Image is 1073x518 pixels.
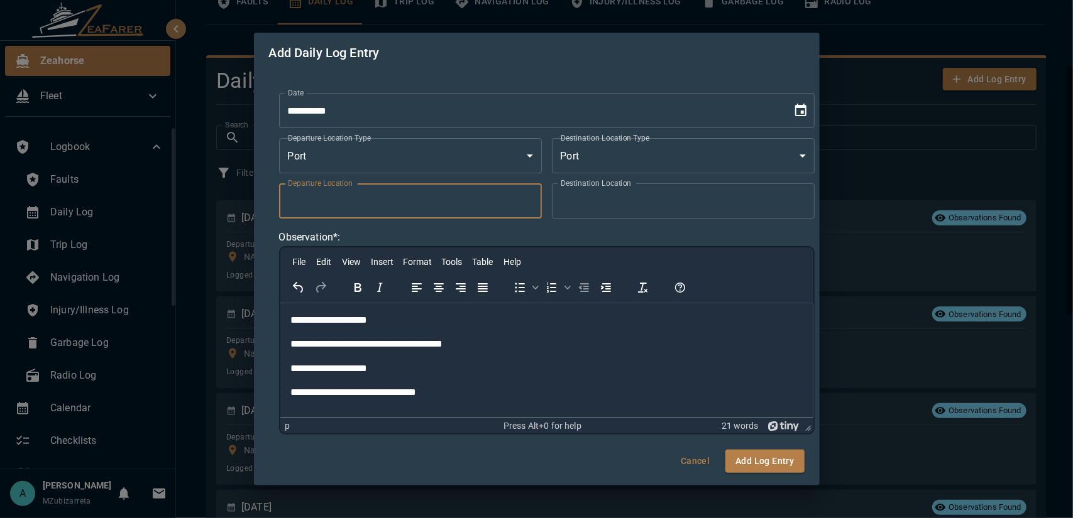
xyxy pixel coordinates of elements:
button: Italic [369,279,390,296]
span: Table [472,257,493,267]
button: Choose date, selected date is Sep 16, 2025 [788,98,813,123]
span: Edit [316,257,331,267]
button: Decrease indent [573,279,595,296]
button: Cancel [675,450,715,473]
div: Numbered list [541,279,573,296]
span: View [342,257,361,267]
span: Help [503,257,521,267]
button: Undo [288,279,309,296]
div: Press Alt+0 for help [456,421,628,431]
label: Date [288,87,304,98]
label: Destination Location [561,178,632,188]
button: Align right [450,279,471,296]
label: Destination Location Type [561,132,650,143]
span: Format [403,257,432,267]
label: Departure Location [288,178,353,188]
button: Align left [406,279,427,296]
span: Insert [371,257,393,267]
button: Align center [428,279,449,296]
div: Port [552,138,815,173]
span: Tools [441,257,462,267]
a: Powered by Tiny [768,421,800,431]
button: Redo [310,279,331,296]
h6: Observation*: [279,229,815,246]
h2: Add Daily Log Entry [254,33,820,73]
div: p [285,421,290,431]
button: 21 words [722,421,758,431]
button: Help [669,279,691,296]
button: Increase indent [595,279,617,296]
button: Clear formatting [632,279,654,296]
div: Press the Up and Down arrow keys to resize the editor. [800,418,813,433]
div: Bullet list [509,279,541,296]
button: Add Log Entry [725,450,804,473]
div: Port [279,138,542,173]
button: Bold [347,279,368,296]
span: File [292,257,305,267]
iframe: Rich Text Area [280,303,813,418]
label: Departure Location Type [288,132,371,143]
button: Justify [472,279,493,296]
